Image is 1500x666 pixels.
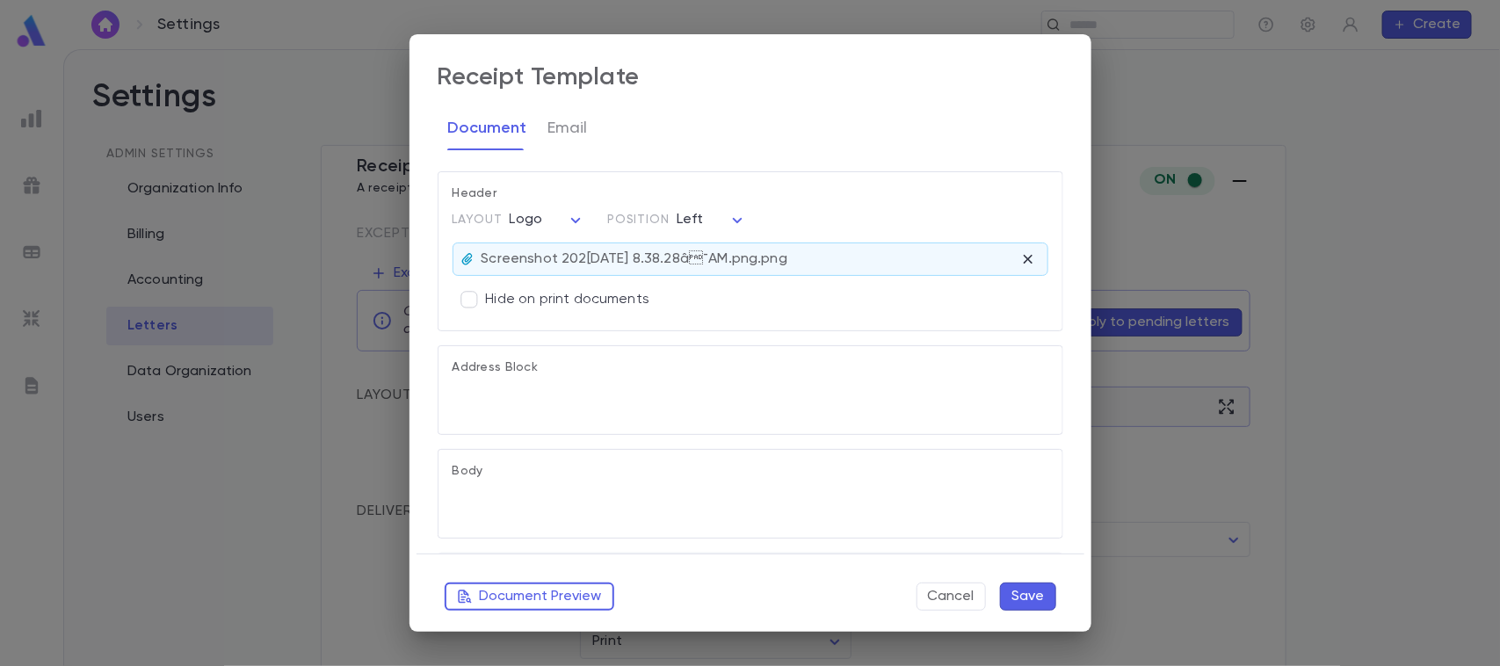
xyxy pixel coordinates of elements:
button: Email [548,106,588,150]
button: Save [1000,583,1056,611]
span: Left [677,213,704,227]
button: Document [448,106,527,150]
div: Logo [510,206,587,234]
p: Screenshot 202[DATE] 8.38.28â¯AM.png.png [482,250,788,268]
span: Position [607,213,670,227]
p: Body [453,464,1048,478]
div: Receipt Template [438,62,640,92]
p: Hide on print documents [486,291,650,308]
span: Logo [510,213,543,227]
p: Address Block [453,360,1048,374]
button: Cancel [917,583,986,611]
div: Left [677,206,748,234]
button: Document Preview [445,583,614,611]
p: Header [453,186,1048,211]
span: Layout [453,213,503,227]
